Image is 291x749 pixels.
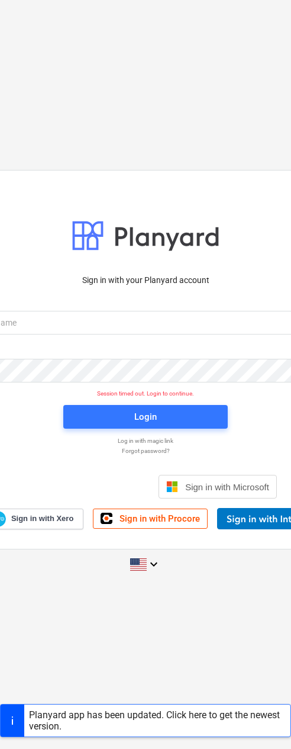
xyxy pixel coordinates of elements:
[29,709,286,732] div: Planyard app has been updated. Click here to get the newest version.
[119,513,200,524] span: Sign in with Procore
[11,513,73,524] span: Sign in with Xero
[147,557,161,571] i: keyboard_arrow_down
[134,409,157,425] div: Login
[93,509,208,529] a: Sign in with Procore
[232,692,291,749] iframe: Chat Widget
[63,405,228,429] button: Login
[185,482,269,492] span: Sign in with Microsoft
[8,474,155,500] iframe: Sign in with Google Button
[166,481,178,493] img: Microsoft logo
